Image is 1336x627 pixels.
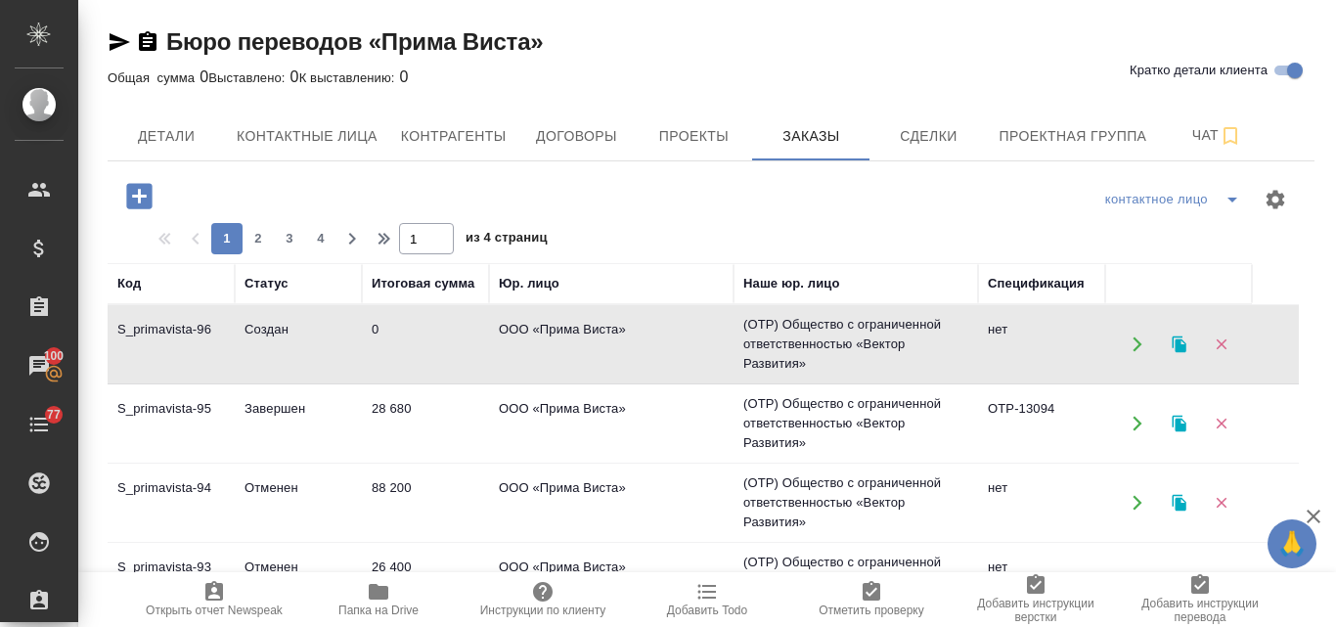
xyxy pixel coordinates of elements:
[625,572,789,627] button: Добавить Todo
[529,124,623,149] span: Договоры
[1201,562,1241,603] button: Удалить
[305,229,336,248] span: 4
[1159,325,1199,365] button: Клонировать
[166,28,543,55] a: Бюро переводов «Прима Виста»
[108,310,235,379] td: S_primavista-96
[988,274,1085,293] div: Спецификация
[1159,562,1199,603] button: Клонировать
[499,274,559,293] div: Юр. лицо
[881,124,975,149] span: Сделки
[372,274,474,293] div: Итоговая сумма
[305,223,336,254] button: 4
[108,30,131,54] button: Скопировать ссылку для ЯМессенджера
[978,310,1105,379] td: нет
[978,389,1105,458] td: OTP-13094
[235,548,362,616] td: Отменен
[108,548,235,616] td: S_primavista-93
[1201,404,1241,444] button: Удалить
[1117,483,1157,523] button: Открыть
[734,384,978,463] td: (OTP) Общество с ограниченной ответственностью «Вектор Развития»
[489,548,734,616] td: ООО «Прима Виста»
[274,223,305,254] button: 3
[1219,124,1242,148] svg: Подписаться
[35,405,72,425] span: 77
[108,70,200,85] p: Общая сумма
[734,464,978,542] td: (OTP) Общество с ограниченной ответственностью «Вектор Развития»
[1130,61,1268,80] span: Кратко детали клиента
[235,389,362,458] td: Завершен
[466,226,548,254] span: из 4 страниц
[743,274,840,293] div: Наше юр. лицо
[338,604,419,617] span: Папка на Drive
[1159,404,1199,444] button: Клонировать
[362,389,489,458] td: 28 680
[1201,483,1241,523] button: Удалить
[245,274,289,293] div: Статус
[362,548,489,616] td: 26 400
[978,548,1105,616] td: нет
[274,229,305,248] span: 3
[243,223,274,254] button: 2
[237,124,378,149] span: Контактные лица
[1268,519,1316,568] button: 🙏
[401,124,507,149] span: Контрагенты
[32,346,76,366] span: 100
[1252,176,1299,223] span: Настроить таблицу
[489,389,734,458] td: ООО «Прима Виста»
[489,469,734,537] td: ООО «Прима Виста»
[1100,184,1252,215] div: split button
[667,604,747,617] span: Добавить Todo
[108,469,235,537] td: S_primavista-94
[362,310,489,379] td: 0
[978,469,1105,537] td: нет
[1170,123,1264,148] span: Чат
[235,310,362,379] td: Создан
[1117,325,1157,365] button: Открыть
[1130,597,1270,624] span: Добавить инструкции перевода
[1117,404,1157,444] button: Открыть
[299,70,400,85] p: К выставлению:
[132,572,296,627] button: Открыть отчет Newspeak
[235,469,362,537] td: Отменен
[119,124,213,149] span: Детали
[764,124,858,149] span: Заказы
[108,66,1314,89] div: 0 0 0
[489,310,734,379] td: ООО «Прима Виста»
[1159,483,1199,523] button: Клонировать
[1201,325,1241,365] button: Удалить
[136,30,159,54] button: Скопировать ссылку
[362,469,489,537] td: 88 200
[734,543,978,621] td: (OTP) Общество с ограниченной ответственностью «Вектор Развития»
[461,572,625,627] button: Инструкции по клиенту
[146,604,283,617] span: Открыть отчет Newspeak
[1118,572,1282,627] button: Добавить инструкции перевода
[480,604,606,617] span: Инструкции по клиенту
[108,389,235,458] td: S_primavista-95
[999,124,1146,149] span: Проектная группа
[954,572,1118,627] button: Добавить инструкции верстки
[965,597,1106,624] span: Добавить инструкции верстки
[243,229,274,248] span: 2
[117,274,141,293] div: Код
[646,124,740,149] span: Проекты
[1117,562,1157,603] button: Открыть
[789,572,954,627] button: Отметить проверку
[5,400,73,449] a: 77
[5,341,73,390] a: 100
[208,70,289,85] p: Выставлено:
[1275,523,1309,564] span: 🙏
[296,572,461,627] button: Папка на Drive
[734,305,978,383] td: (OTP) Общество с ограниченной ответственностью «Вектор Развития»
[819,604,923,617] span: Отметить проверку
[112,176,166,216] button: Добавить проект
